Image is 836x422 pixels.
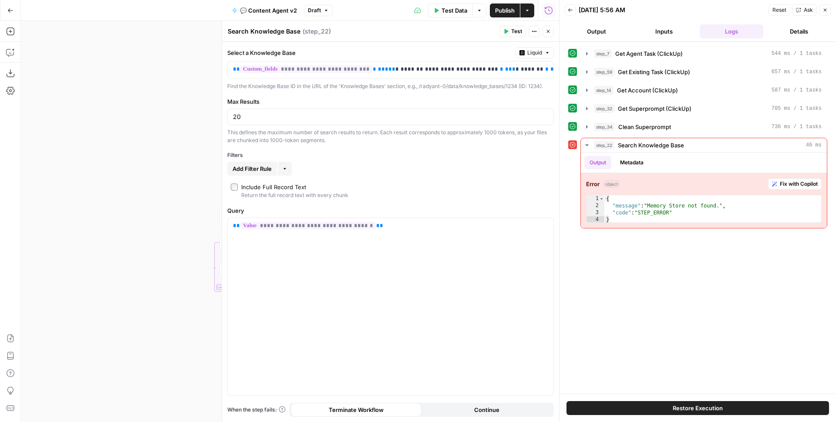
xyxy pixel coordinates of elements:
[594,104,614,113] span: step_32
[586,180,600,188] strong: Error
[442,6,467,15] span: Test Data
[772,68,822,76] span: 657 ms / 1 tasks
[673,404,723,412] span: Restore Execution
[303,27,331,36] span: ( step_22 )
[428,3,472,17] button: Test Data
[581,138,827,152] button: 46 ms
[565,24,629,38] button: Output
[584,156,611,169] button: Output
[618,104,691,113] span: Get Superprompt (ClickUp)
[618,68,690,76] span: Get Existing Task (ClickUp)
[527,49,542,57] span: Liquid
[227,82,554,90] div: Find the Knowledge Base ID in the URL of the 'Knowledge Bases' section, e.g., /radyant-0/data/kno...
[618,141,684,150] span: Search Knowledge Base
[581,47,827,61] button: 544 ms / 1 tasks
[581,65,827,79] button: 657 ms / 1 tasks
[241,183,306,191] div: Include Full Record Text
[769,4,790,16] button: Reset
[511,27,522,35] span: Test
[767,24,831,38] button: Details
[474,405,499,414] span: Continue
[308,7,321,14] span: Draft
[772,86,822,94] span: 587 ms / 1 tasks
[772,6,786,14] span: Reset
[700,24,764,38] button: Logs
[617,86,678,95] span: Get Account (ClickUp)
[227,97,554,106] label: Max Results
[594,141,614,150] span: step_22
[599,195,604,202] span: Toggle code folding, rows 1 through 4
[587,216,604,223] div: 4
[516,47,554,58] button: Liquid
[772,105,822,112] span: 705 ms / 1 tasks
[587,195,604,202] div: 1
[241,191,348,199] div: Return the full record text with every chunk
[603,180,620,188] span: object
[421,403,552,417] button: Continue
[566,401,829,415] button: Restore Execution
[772,50,822,58] span: 544 ms / 1 tasks
[231,184,238,191] input: Include Full Record TextReturn the full record text with every chunk
[615,49,683,58] span: Get Agent Task (ClickUp)
[227,206,554,215] label: Query
[587,202,604,209] div: 2
[227,48,512,57] label: Select a Knowledge Base
[233,164,272,173] span: Add Filter Rule
[594,123,615,131] span: step_34
[804,6,813,14] span: Ask
[227,162,277,176] button: Add Filter Rule
[581,120,827,134] button: 736 ms / 1 tasks
[632,24,696,38] button: Inputs
[806,141,822,149] span: 46 ms
[495,6,515,15] span: Publish
[581,102,827,116] button: 705 ms / 1 tasks
[240,6,297,15] span: 💬 Content Agent v2
[594,68,614,76] span: step_59
[228,27,300,36] textarea: Search Knowledge Base
[227,406,286,414] a: When the step fails:
[227,129,554,144] div: This defines the maximum number of search results to return. Each result corresponds to approxima...
[792,4,817,16] button: Ask
[768,178,822,190] button: Fix with Copilot
[615,156,649,169] button: Metadata
[594,49,612,58] span: step_7
[618,123,671,131] span: Clean Superprompt
[304,5,333,16] button: Draft
[587,209,604,216] div: 3
[780,180,818,188] span: Fix with Copilot
[772,123,822,131] span: 736 ms / 1 tasks
[594,86,614,95] span: step_14
[581,153,827,228] div: 46 ms
[490,3,520,17] button: Publish
[499,26,526,37] button: Test
[227,3,302,17] button: 💬 Content Agent v2
[227,151,554,159] div: Filters
[581,83,827,97] button: 587 ms / 1 tasks
[329,405,384,414] span: Terminate Workflow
